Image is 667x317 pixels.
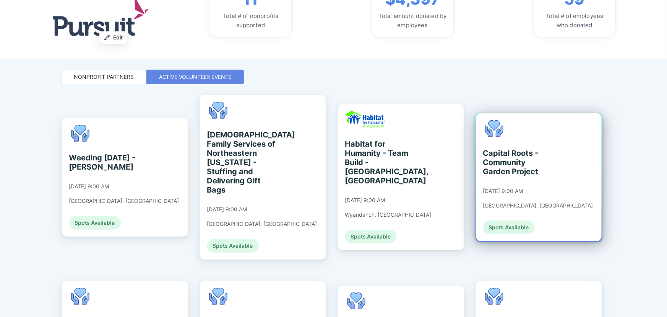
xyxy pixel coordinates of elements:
[483,221,535,234] div: Spots Available
[483,202,593,209] div: [GEOGRAPHIC_DATA], [GEOGRAPHIC_DATA]
[159,73,232,81] div: Active Volunteer Events
[345,211,432,218] div: Wyandanch, [GEOGRAPHIC_DATA]
[345,230,397,243] div: Spots Available
[69,198,179,204] div: [GEOGRAPHIC_DATA], [GEOGRAPHIC_DATA]
[378,11,447,30] div: Total amount donated by employees
[345,197,385,204] div: [DATE] 9:00 AM
[69,183,109,190] div: [DATE] 9:00 AM
[74,73,134,81] div: Nonprofit Partners
[540,11,609,30] div: Total # of employees who donated
[207,239,259,253] div: Spots Available
[207,206,247,213] div: [DATE] 9:00 AM
[99,31,127,44] button: Edit
[483,149,553,176] div: Capital Roots - Community Garden Project
[216,11,285,30] div: Total # of nonprofits supported
[113,34,123,41] span: Edit
[345,139,415,185] div: Habitat for Humanity - Team Build - [GEOGRAPHIC_DATA], [GEOGRAPHIC_DATA]
[207,221,317,227] div: [GEOGRAPHIC_DATA], [GEOGRAPHIC_DATA]
[483,188,523,194] div: [DATE] 9:00 AM
[69,153,139,172] div: Weeding [DATE] - [PERSON_NAME]
[69,216,121,230] div: Spots Available
[207,130,277,194] div: [DEMOGRAPHIC_DATA] Family Services of Northeastern [US_STATE] - Stuffing and Delivering Gift Bags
